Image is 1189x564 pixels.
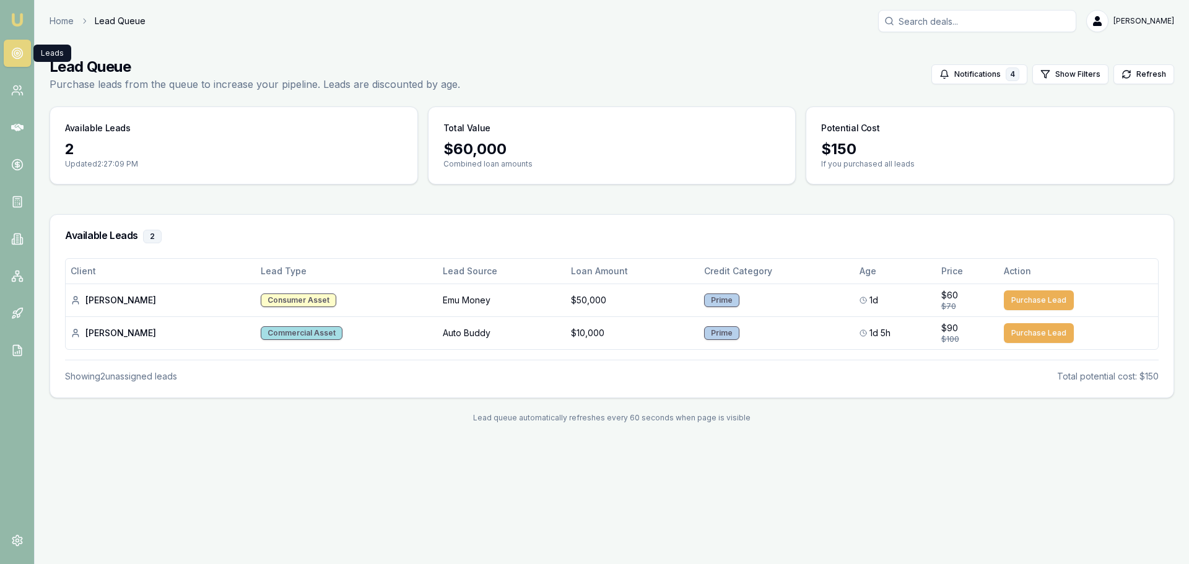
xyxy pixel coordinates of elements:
[1004,323,1074,343] button: Purchase Lead
[50,15,74,27] a: Home
[821,139,1159,159] div: $ 150
[65,230,1159,243] h3: Available Leads
[438,284,566,316] td: Emu Money
[50,57,460,77] h1: Lead Queue
[704,293,739,307] div: Prime
[1113,16,1174,26] span: [PERSON_NAME]
[566,284,699,316] td: $50,000
[71,327,251,339] div: [PERSON_NAME]
[65,122,131,134] h3: Available Leads
[1004,290,1074,310] button: Purchase Lead
[50,77,460,92] p: Purchase leads from the queue to increase your pipeline. Leads are discounted by age.
[65,139,403,159] div: 2
[438,316,566,349] td: Auto Buddy
[941,334,995,344] div: $100
[50,413,1174,423] div: Lead queue automatically refreshes every 60 seconds when page is visible
[65,159,403,169] p: Updated 2:27:09 PM
[821,122,879,134] h3: Potential Cost
[566,259,699,284] th: Loan Amount
[941,302,995,311] div: $70
[1057,370,1159,383] div: Total potential cost: $150
[443,122,490,134] h3: Total Value
[699,259,855,284] th: Credit Category
[1006,67,1019,81] div: 4
[704,326,739,340] div: Prime
[931,64,1027,84] button: Notifications4
[999,259,1158,284] th: Action
[438,259,566,284] th: Lead Source
[10,12,25,27] img: emu-icon-u.png
[855,259,936,284] th: Age
[936,259,1000,284] th: Price
[821,159,1159,169] p: If you purchased all leads
[869,294,878,306] span: 1d
[869,327,891,339] span: 1d 5h
[33,45,71,62] div: Leads
[256,259,438,284] th: Lead Type
[566,316,699,349] td: $10,000
[1032,64,1108,84] button: Show Filters
[95,15,146,27] span: Lead Queue
[261,326,342,340] div: Commercial Asset
[50,15,146,27] nav: breadcrumb
[1113,64,1174,84] button: Refresh
[71,294,251,306] div: [PERSON_NAME]
[65,370,177,383] div: Showing 2 unassigned lead s
[941,289,958,302] span: $60
[941,322,958,334] span: $90
[261,293,336,307] div: Consumer Asset
[143,230,162,243] div: 2
[443,139,781,159] div: $ 60,000
[878,10,1076,32] input: Search deals
[66,259,256,284] th: Client
[443,159,781,169] p: Combined loan amounts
